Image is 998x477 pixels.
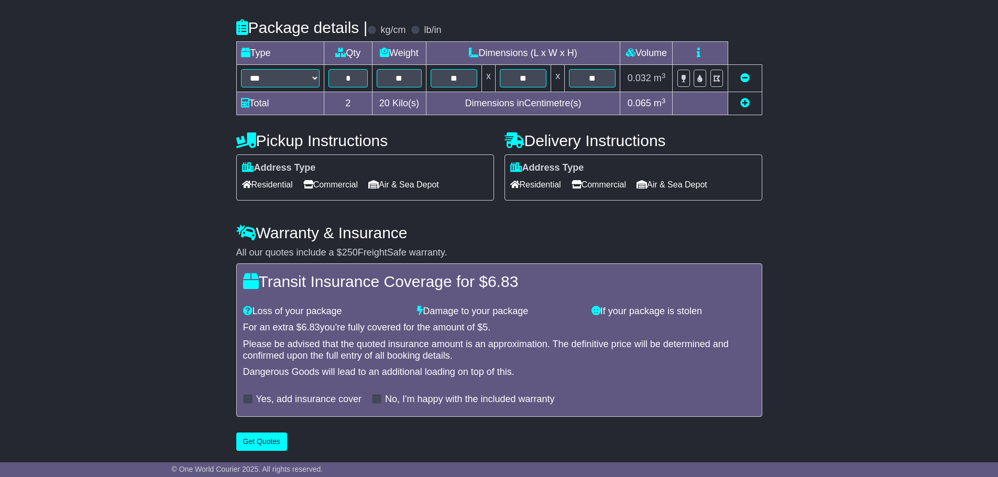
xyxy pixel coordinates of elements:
[412,306,586,317] div: Damage to your package
[510,162,584,174] label: Address Type
[654,98,666,108] span: m
[372,92,426,115] td: Kilo(s)
[242,176,293,193] span: Residential
[236,132,494,149] h4: Pickup Instructions
[236,224,762,241] h4: Warranty & Insurance
[426,42,620,65] td: Dimensions (L x W x H)
[379,98,390,108] span: 20
[628,98,651,108] span: 0.065
[243,339,755,361] div: Please be advised that the quoted insurance amount is an approximation. The definitive price will...
[510,176,561,193] span: Residential
[385,394,555,405] label: No, I'm happy with the included warranty
[236,92,324,115] td: Total
[368,176,439,193] span: Air & Sea Depot
[482,322,488,332] span: 5
[236,247,762,259] div: All our quotes include a $ FreightSafe warranty.
[424,25,441,36] label: lb/in
[662,97,666,105] sup: 3
[242,162,316,174] label: Address Type
[380,25,405,36] label: kg/cm
[620,42,673,65] td: Volume
[481,65,495,92] td: x
[662,72,666,80] sup: 3
[505,132,762,149] h4: Delivery Instructions
[372,42,426,65] td: Weight
[572,176,626,193] span: Commercial
[236,19,368,36] h4: Package details |
[172,465,323,473] span: © One World Courier 2025. All rights reserved.
[243,273,755,290] h4: Transit Insurance Coverage for $
[236,432,288,451] button: Get Quotes
[551,65,565,92] td: x
[628,73,651,83] span: 0.032
[302,322,320,332] span: 6.83
[324,42,372,65] td: Qty
[342,247,358,258] span: 250
[238,306,412,317] div: Loss of your package
[236,42,324,65] td: Type
[586,306,761,317] div: If your package is stolen
[243,367,755,378] div: Dangerous Goods will lead to an additional loading on top of this.
[243,322,755,334] div: For an extra $ you're fully covered for the amount of $ .
[426,92,620,115] td: Dimensions in Centimetre(s)
[740,73,750,83] a: Remove this item
[740,98,750,108] a: Add new item
[324,92,372,115] td: 2
[488,273,518,290] span: 6.83
[303,176,358,193] span: Commercial
[654,73,666,83] span: m
[637,176,707,193] span: Air & Sea Depot
[256,394,361,405] label: Yes, add insurance cover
